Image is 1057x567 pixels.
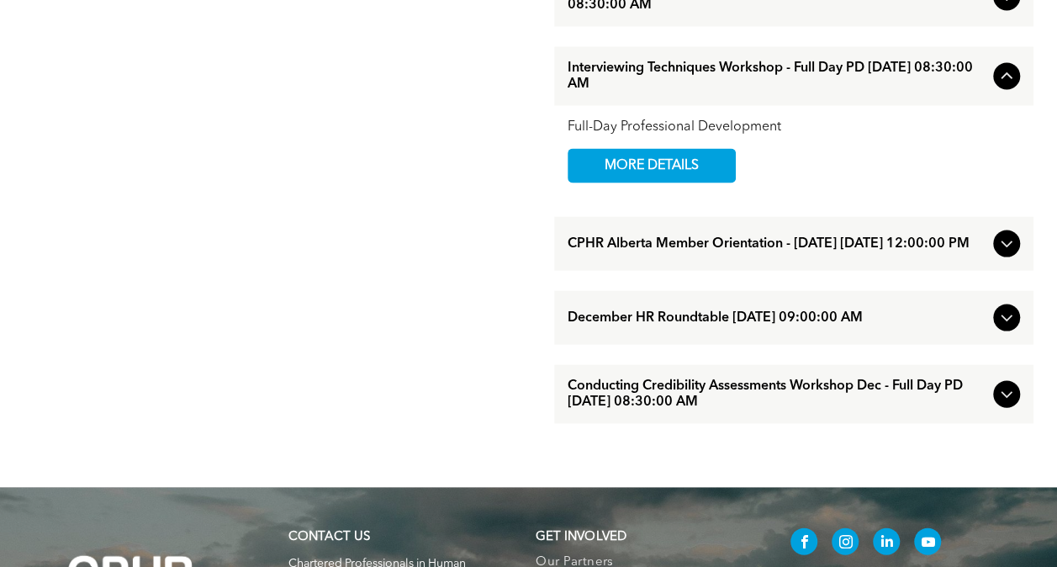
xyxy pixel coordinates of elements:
[832,528,859,559] a: instagram
[568,236,986,252] span: CPHR Alberta Member Orientation - [DATE] [DATE] 12:00:00 PM
[914,528,941,559] a: youtube
[568,61,986,93] span: Interviewing Techniques Workshop - Full Day PD [DATE] 08:30:00 AM
[568,119,1020,135] div: Full-Day Professional Development
[585,150,718,183] span: MORE DETAILS
[288,531,370,543] a: CONTACT US
[568,149,736,183] a: MORE DETAILS
[568,310,986,326] span: December HR Roundtable [DATE] 09:00:00 AM
[790,528,817,559] a: facebook
[536,531,626,543] span: GET INVOLVED
[568,379,986,411] span: Conducting Credibility Assessments Workshop Dec - Full Day PD [DATE] 08:30:00 AM
[873,528,900,559] a: linkedin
